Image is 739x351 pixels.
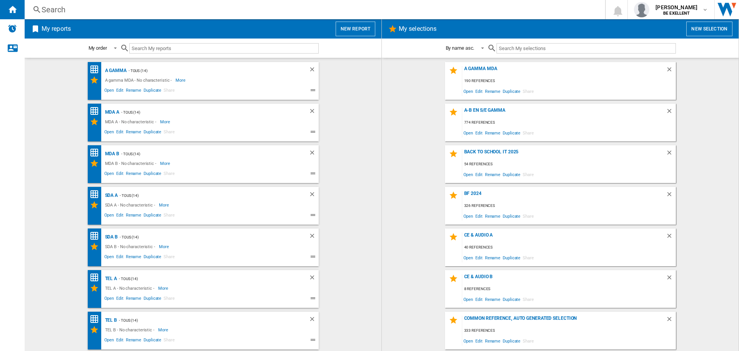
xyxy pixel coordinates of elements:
[484,252,502,263] span: Rename
[117,316,293,325] div: - TOUS (14)
[462,86,475,96] span: Open
[462,118,676,128] div: 774 references
[162,87,176,96] span: Share
[158,284,169,293] span: More
[474,252,484,263] span: Edit
[90,190,103,199] div: Price Matrix
[462,191,666,201] div: BF 2024
[484,169,502,180] span: Rename
[522,86,535,96] span: Share
[90,117,103,126] div: My Selections
[462,336,475,346] span: Open
[119,107,293,117] div: - TOUS (14)
[655,3,697,11] span: [PERSON_NAME]
[103,191,118,200] div: SDA A
[159,242,170,251] span: More
[103,325,158,334] div: TEL B - No characteristic -
[522,252,535,263] span: Share
[142,253,162,262] span: Duplicate
[666,66,676,76] div: Delete
[90,76,103,85] div: My Selections
[446,45,475,51] div: By name asc.
[90,325,103,334] div: My Selections
[462,66,666,76] div: A gamma MDA
[159,200,170,210] span: More
[160,117,171,126] span: More
[663,11,690,16] b: BE EXELLENT
[522,169,535,180] span: Share
[502,252,522,263] span: Duplicate
[90,242,103,251] div: My Selections
[142,128,162,138] span: Duplicate
[125,212,142,221] span: Rename
[115,253,125,262] span: Edit
[462,252,475,263] span: Open
[42,4,585,15] div: Search
[666,274,676,284] div: Delete
[162,336,176,346] span: Share
[474,169,484,180] span: Edit
[462,169,475,180] span: Open
[142,295,162,304] span: Duplicate
[90,231,103,241] div: Price Matrix
[160,159,171,168] span: More
[502,86,522,96] span: Duplicate
[40,22,72,36] h2: My reports
[309,274,319,284] div: Delete
[90,200,103,210] div: My Selections
[666,149,676,160] div: Delete
[474,86,484,96] span: Edit
[474,128,484,138] span: Edit
[176,76,187,85] span: More
[103,242,159,251] div: SDA B - No characteristic -
[686,22,732,36] button: New selection
[103,76,176,85] div: A gamma MDA - No characteristic -
[158,325,169,334] span: More
[90,284,103,293] div: My Selections
[309,232,319,242] div: Delete
[103,284,158,293] div: TEL A - No characteristic -
[462,149,666,160] div: Back To School IT 2025
[127,66,293,76] div: - TOUS (14)
[474,294,484,304] span: Edit
[103,336,115,346] span: Open
[162,212,176,221] span: Share
[484,294,502,304] span: Rename
[125,253,142,262] span: Rename
[634,2,649,17] img: profile.jpg
[162,295,176,304] span: Share
[90,314,103,324] div: Price Matrix
[462,316,666,326] div: Common reference, auto generated selection
[497,43,675,54] input: Search My selections
[502,294,522,304] span: Duplicate
[103,159,160,168] div: MDA B - No characteristic -
[129,43,319,54] input: Search My reports
[90,106,103,116] div: Price Matrix
[125,128,142,138] span: Rename
[502,169,522,180] span: Duplicate
[462,274,666,284] div: CE & Audio B
[666,191,676,201] div: Delete
[162,128,176,138] span: Share
[502,128,522,138] span: Duplicate
[522,128,535,138] span: Share
[502,211,522,221] span: Duplicate
[103,295,115,304] span: Open
[162,253,176,262] span: Share
[103,128,115,138] span: Open
[103,253,115,262] span: Open
[103,107,120,117] div: MDA A
[462,294,475,304] span: Open
[103,87,115,96] span: Open
[522,211,535,221] span: Share
[125,295,142,304] span: Rename
[336,22,375,36] button: New report
[90,159,103,168] div: My Selections
[103,170,115,179] span: Open
[474,211,484,221] span: Edit
[8,24,17,33] img: alerts-logo.svg
[309,149,319,159] div: Delete
[125,336,142,346] span: Rename
[142,170,162,179] span: Duplicate
[309,191,319,200] div: Delete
